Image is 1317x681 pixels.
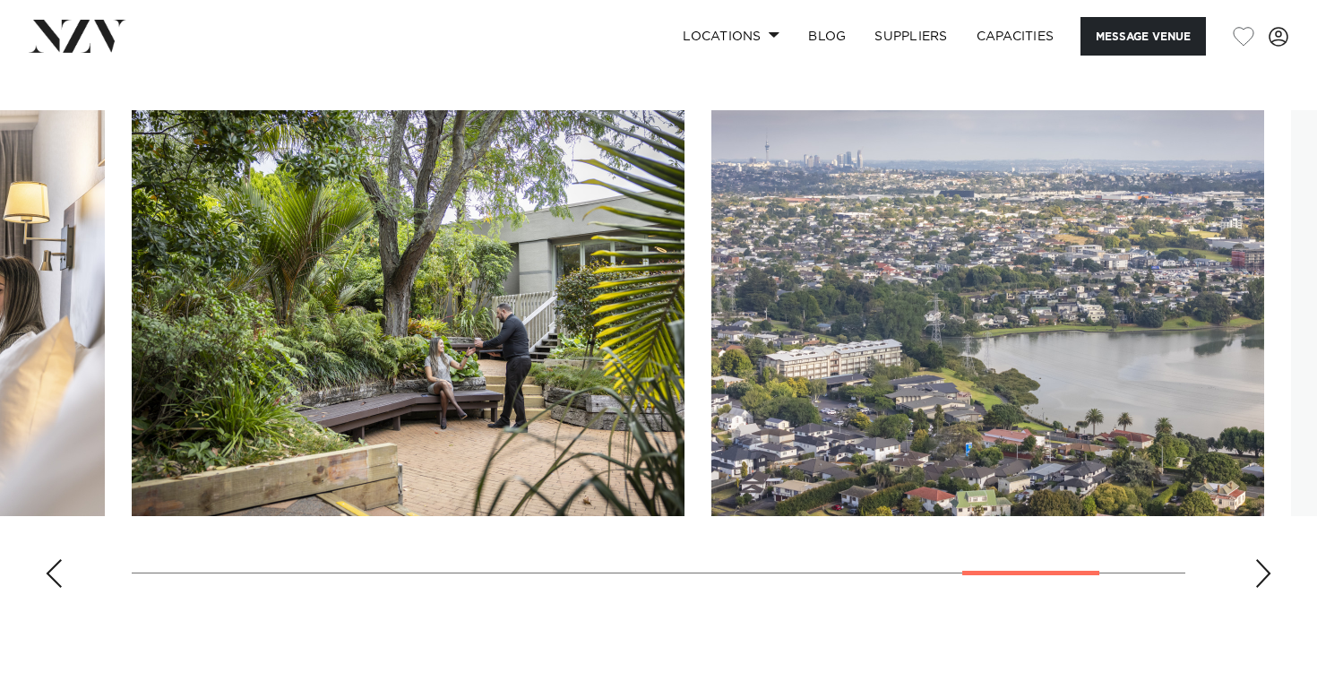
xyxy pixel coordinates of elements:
[962,17,1069,56] a: Capacities
[668,17,794,56] a: Locations
[711,110,1264,516] swiper-slide: 13 / 14
[29,20,126,52] img: nzv-logo.png
[1080,17,1206,56] button: Message Venue
[860,17,961,56] a: SUPPLIERS
[794,17,860,56] a: BLOG
[132,110,684,516] swiper-slide: 12 / 14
